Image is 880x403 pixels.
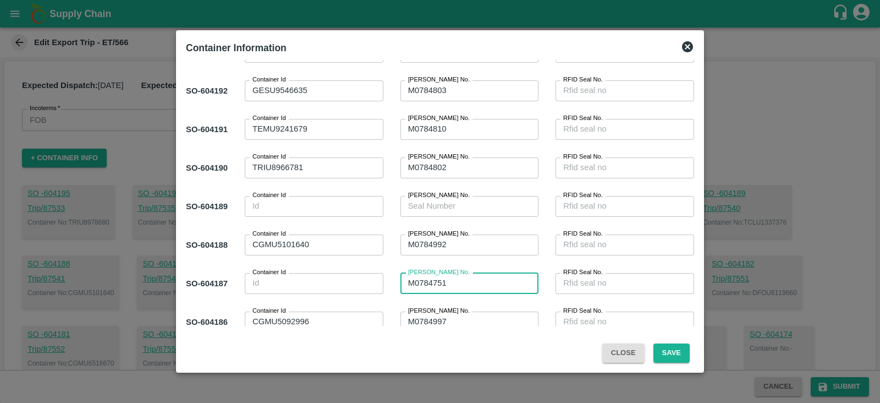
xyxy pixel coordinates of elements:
textarea: TEMU9241679 [252,123,376,135]
textarea: GESU9546635 [252,85,376,96]
label: [PERSON_NAME] No. [408,153,470,161]
label: RFID Seal No. [563,191,603,200]
b: SO- 604186 [186,318,228,326]
label: RFID Seal No. [563,114,603,123]
textarea: M0784751 [408,277,531,289]
textarea: M0784810 [408,123,531,135]
label: RFID Seal No. [563,75,603,84]
textarea: TRIU8966781 [252,162,376,173]
b: SO- 604190 [186,164,228,172]
label: [PERSON_NAME] No. [408,307,470,315]
label: Container Id [252,268,286,277]
b: Container Information [186,42,287,53]
label: [PERSON_NAME] No. [408,114,470,123]
label: RFID Seal No. [563,268,603,277]
label: Container Id [252,230,286,238]
button: Save [653,344,690,363]
label: [PERSON_NAME] No. [408,75,470,84]
b: SO- 604191 [186,125,228,134]
b: SO- 604192 [186,86,228,95]
textarea: M0784802 [408,162,531,173]
label: [PERSON_NAME] No. [408,268,470,277]
textarea: M0784803 [408,85,531,96]
label: Container Id [252,153,286,161]
label: Container Id [252,191,286,200]
textarea: CGMU5101640 [252,239,376,250]
label: [PERSON_NAME] No. [408,230,470,238]
label: Container Id [252,114,286,123]
textarea: M0784997 [408,316,531,328]
label: RFID Seal No. [563,153,603,161]
label: RFID Seal No. [563,307,603,315]
textarea: CGMU5092996 [252,316,376,328]
label: RFID Seal No. [563,230,603,238]
b: SO- 604187 [186,279,228,288]
textarea: M0784992 [408,239,531,250]
button: Close [602,344,645,363]
label: Container Id [252,307,286,315]
b: SO- 604189 [186,202,228,211]
label: Container Id [252,75,286,84]
label: [PERSON_NAME] No. [408,191,470,200]
b: SO- 604188 [186,241,228,249]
